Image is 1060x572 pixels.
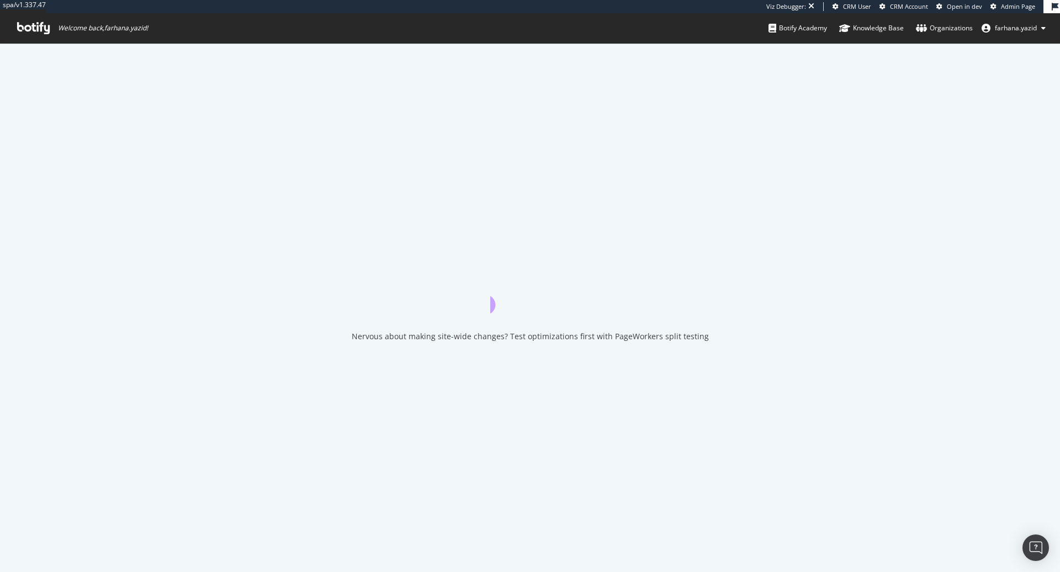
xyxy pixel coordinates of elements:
[768,23,827,34] div: Botify Academy
[58,24,148,33] span: Welcome back, farhana.yazid !
[833,2,871,11] a: CRM User
[936,2,982,11] a: Open in dev
[990,2,1035,11] a: Admin Page
[1001,2,1035,10] span: Admin Page
[766,2,806,11] div: Viz Debugger:
[490,274,570,313] div: animation
[916,13,973,43] a: Organizations
[973,19,1054,37] button: farhana.yazid
[995,23,1037,33] span: farhana.yazid
[879,2,928,11] a: CRM Account
[947,2,982,10] span: Open in dev
[768,13,827,43] a: Botify Academy
[839,23,904,34] div: Knowledge Base
[843,2,871,10] span: CRM User
[890,2,928,10] span: CRM Account
[352,331,709,342] div: Nervous about making site-wide changes? Test optimizations first with PageWorkers split testing
[916,23,973,34] div: Organizations
[839,13,904,43] a: Knowledge Base
[1022,534,1049,561] div: Open Intercom Messenger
